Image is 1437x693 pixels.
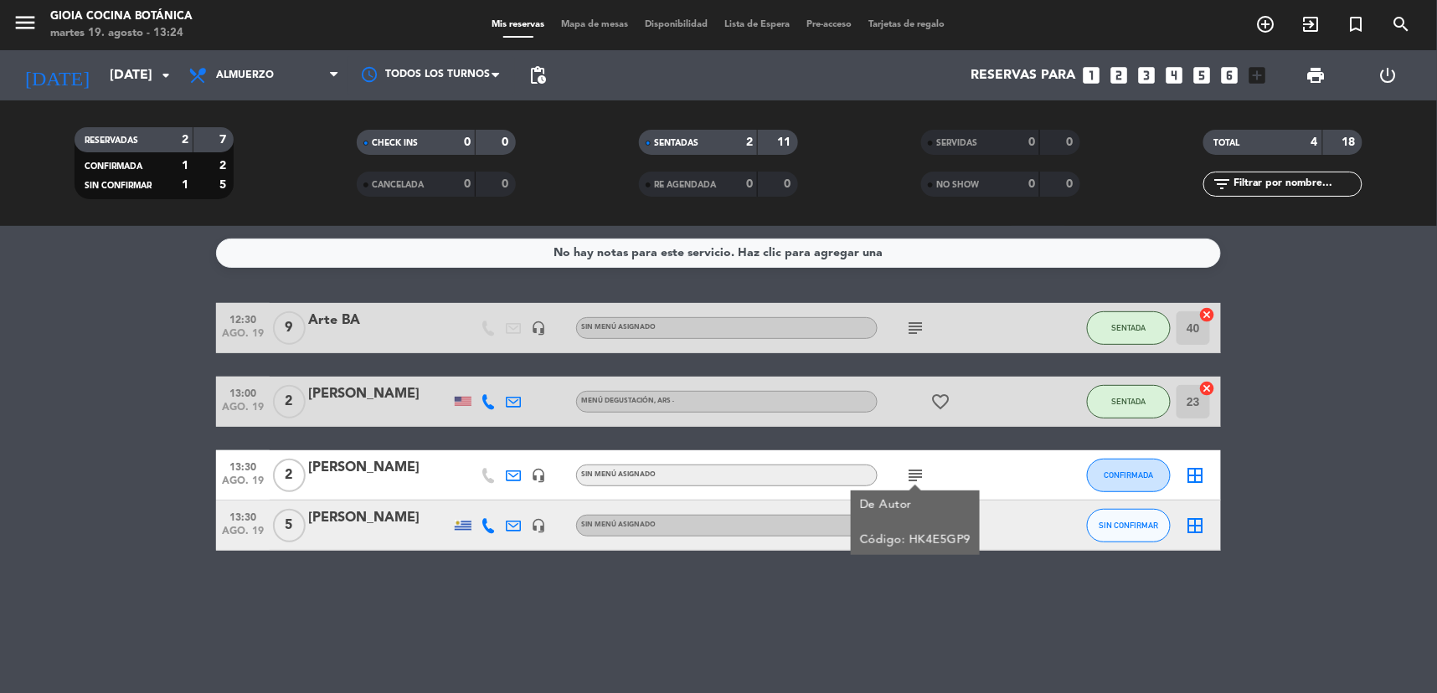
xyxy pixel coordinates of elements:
span: 5 [273,509,306,542]
strong: 0 [1028,178,1035,190]
div: [PERSON_NAME] [308,457,451,479]
i: favorite_border [930,392,950,412]
span: NO SHOW [936,181,979,189]
strong: 0 [1028,136,1035,148]
strong: 0 [464,136,471,148]
strong: 0 [502,136,512,148]
span: print [1306,65,1326,85]
strong: 1 [182,160,188,172]
span: ago. 19 [222,402,264,421]
span: ago. 19 [222,328,264,347]
span: Mapa de mesas [554,20,637,29]
strong: 2 [182,134,188,146]
span: Disponibilidad [637,20,717,29]
i: looks_3 [1136,64,1158,86]
div: [PERSON_NAME] [308,507,451,529]
strong: 0 [502,178,512,190]
span: 13:30 [222,456,264,475]
div: De Autor Código: HK4E5GP9 [860,496,971,549]
strong: 7 [219,134,229,146]
i: turned_in_not [1347,14,1367,34]
div: LOG OUT [1352,50,1424,100]
span: Pre-acceso [799,20,861,29]
span: 13:00 [222,382,264,402]
i: headset_mic [531,468,546,483]
i: cancel [1199,380,1216,397]
span: 13:30 [222,506,264,526]
strong: 0 [1067,136,1077,148]
i: subject [905,318,925,338]
button: SIN CONFIRMAR [1087,509,1171,542]
span: Sin menú asignado [581,324,656,331]
i: border_all [1186,465,1206,485]
div: [PERSON_NAME] [308,383,451,405]
span: RESERVADAS [85,136,138,145]
i: looks_4 [1164,64,1186,86]
div: martes 19. agosto - 13:24 [50,25,193,42]
input: Filtrar por nombre... [1232,175,1362,193]
span: Mis reservas [484,20,554,29]
span: Sin menú asignado [581,471,656,478]
span: SERVIDAS [936,139,977,147]
button: SENTADA [1087,311,1171,345]
strong: 5 [219,179,229,191]
span: SENTADAS [654,139,698,147]
span: Tarjetas de regalo [861,20,954,29]
i: search [1392,14,1412,34]
i: arrow_drop_down [156,65,176,85]
button: CONFIRMADA [1087,459,1171,492]
i: looks_two [1109,64,1131,86]
span: Almuerzo [216,69,274,81]
i: menu [13,10,38,35]
i: headset_mic [531,518,546,533]
strong: 1 [182,179,188,191]
span: CONFIRMADA [1105,470,1154,480]
i: looks_6 [1219,64,1241,86]
button: SENTADA [1087,385,1171,418]
button: menu [13,10,38,41]
strong: 0 [746,178,753,190]
span: SENTADA [1112,323,1146,332]
i: headset_mic [531,321,546,336]
span: Lista de Espera [717,20,799,29]
strong: 0 [785,178,795,190]
i: filter_list [1212,174,1232,194]
span: 2 [273,385,306,418]
span: CHECK INS [372,139,418,147]
i: border_all [1186,516,1206,536]
span: 12:30 [222,309,264,328]
span: 9 [273,311,306,345]
span: Reservas para [971,68,1075,84]
i: cancel [1199,306,1216,323]
div: Arte BA [308,310,451,331]
div: No hay notas para este servicio. Haz clic para agregar una [554,244,883,263]
span: SIN CONFIRMAR [1100,521,1159,530]
strong: 18 [1342,136,1359,148]
strong: 2 [746,136,753,148]
span: Sin menú asignado [581,521,656,528]
span: 2 [273,459,306,492]
span: SIN CONFIRMAR [85,182,152,190]
strong: 0 [464,178,471,190]
strong: 2 [219,160,229,172]
span: CANCELADA [372,181,424,189]
span: ago. 19 [222,475,264,495]
span: SENTADA [1112,397,1146,406]
strong: 4 [1311,136,1318,148]
i: exit_to_app [1301,14,1321,34]
span: pending_actions [528,65,548,85]
i: add_box [1247,64,1269,86]
span: ago. 19 [222,526,264,545]
i: [DATE] [13,57,101,94]
strong: 0 [1067,178,1077,190]
i: looks_one [1081,64,1103,86]
span: Menú Degustación [581,398,674,404]
span: CONFIRMADA [85,162,142,171]
i: subject [905,465,925,485]
span: , ARS - [654,398,674,404]
i: looks_5 [1192,64,1213,86]
strong: 11 [778,136,795,148]
span: RE AGENDADA [654,181,716,189]
div: Gioia Cocina Botánica [50,8,193,25]
span: TOTAL [1213,139,1239,147]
